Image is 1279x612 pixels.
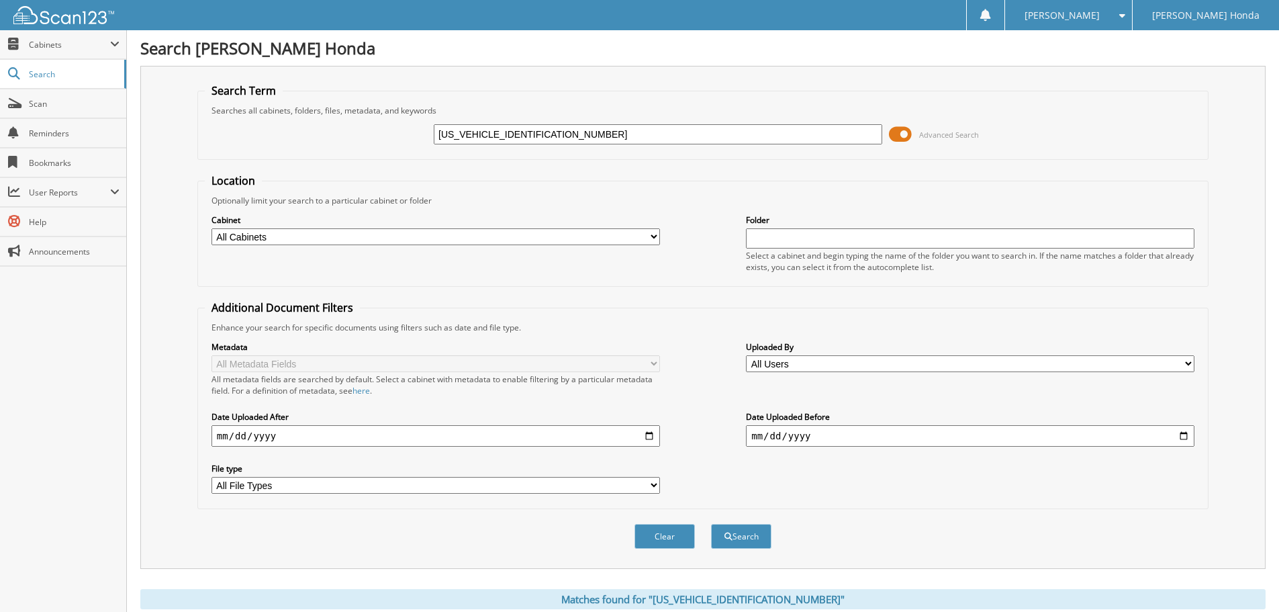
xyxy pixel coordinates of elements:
[205,83,283,98] legend: Search Term
[140,589,1266,609] div: Matches found for "[US_VEHICLE_IDENTIFICATION_NUMBER]"
[746,250,1194,273] div: Select a cabinet and begin typing the name of the folder you want to search in. If the name match...
[29,69,117,80] span: Search
[29,246,120,257] span: Announcements
[919,130,979,140] span: Advanced Search
[746,411,1194,423] label: Date Uploaded Before
[29,98,120,110] span: Scan
[1025,11,1100,19] span: [PERSON_NAME]
[205,173,262,188] legend: Location
[352,385,370,396] a: here
[711,524,771,549] button: Search
[211,214,660,226] label: Cabinet
[211,411,660,423] label: Date Uploaded After
[29,187,110,198] span: User Reports
[746,341,1194,353] label: Uploaded By
[140,37,1266,59] h1: Search [PERSON_NAME] Honda
[211,374,660,396] div: All metadata fields are searched by default. Select a cabinet with metadata to enable filtering b...
[205,322,1201,333] div: Enhance your search for specific documents using filters such as date and file type.
[29,128,120,139] span: Reminders
[13,6,114,24] img: scan123-logo-white.svg
[211,425,660,447] input: start
[29,216,120,228] span: Help
[211,463,660,474] label: File type
[205,195,1201,206] div: Optionally limit your search to a particular cabinet or folder
[1152,11,1260,19] span: [PERSON_NAME] Honda
[205,105,1201,116] div: Searches all cabinets, folders, files, metadata, and keywords
[634,524,695,549] button: Clear
[746,214,1194,226] label: Folder
[746,425,1194,447] input: end
[205,300,360,315] legend: Additional Document Filters
[211,341,660,353] label: Metadata
[29,39,110,50] span: Cabinets
[29,157,120,169] span: Bookmarks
